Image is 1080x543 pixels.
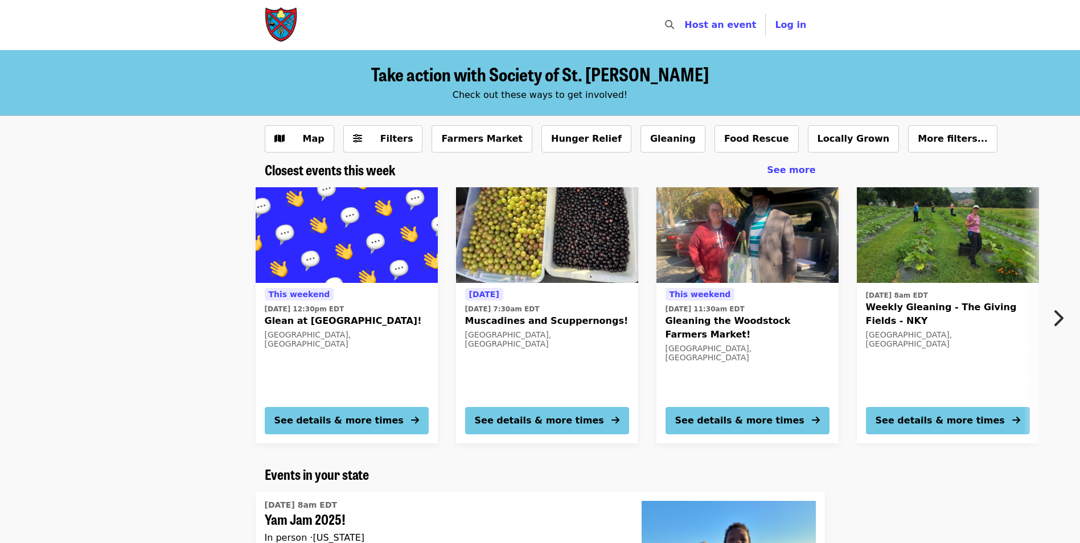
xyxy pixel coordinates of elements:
[265,499,338,511] time: [DATE] 8am EDT
[666,304,745,314] time: [DATE] 11:30am EDT
[475,414,604,427] div: See details & more times
[265,125,334,153] button: Show map view
[866,330,1030,349] div: [GEOGRAPHIC_DATA], [GEOGRAPHIC_DATA]
[256,187,438,443] a: See details for "Glean at Lynchburg Community Market!"
[876,414,1005,427] div: See details & more times
[265,159,396,179] span: Closest events this week
[274,414,404,427] div: See details & more times
[665,19,674,30] i: search icon
[432,125,532,153] button: Farmers Market
[265,464,369,484] span: Events in your state
[812,415,820,426] i: arrow-right icon
[670,290,731,299] span: This weekend
[265,88,816,102] div: Check out these ways to get involved!
[1052,307,1063,329] i: chevron-right icon
[256,162,825,178] div: Closest events this week
[611,415,619,426] i: arrow-right icon
[666,344,829,363] div: [GEOGRAPHIC_DATA], [GEOGRAPHIC_DATA]
[1042,302,1080,334] button: Next item
[808,125,900,153] button: Locally Grown
[265,511,623,528] span: Yam Jam 2025!
[265,314,429,328] span: Glean at [GEOGRAPHIC_DATA]!
[675,414,804,427] div: See details & more times
[857,187,1039,443] a: See details for "Weekly Gleaning - The Giving Fields - NKY"
[465,407,629,434] button: See details & more times
[857,187,1039,283] img: Weekly Gleaning - The Giving Fields - NKY organized by Society of St. Andrew
[265,304,344,314] time: [DATE] 12:30pm EDT
[265,7,299,43] img: Society of St. Andrew - Home
[274,133,285,144] i: map icon
[265,407,429,434] button: See details & more times
[465,304,540,314] time: [DATE] 7:30am EDT
[684,19,756,30] a: Host an event
[714,125,799,153] button: Food Rescue
[380,133,413,144] span: Filters
[456,187,638,283] img: Muscadines and Scuppernongs! organized by Society of St. Andrew
[918,133,988,144] span: More filters...
[343,125,423,153] button: Filters (0 selected)
[767,163,815,177] a: See more
[767,164,815,175] span: See more
[541,125,631,153] button: Hunger Relief
[353,133,362,144] i: sliders-h icon
[908,125,997,153] button: More filters...
[469,290,499,299] span: [DATE]
[265,162,396,178] a: Closest events this week
[465,314,629,328] span: Muscadines and Scuppernongs!
[656,187,839,283] img: Gleaning the Woodstock Farmers Market! organized by Society of St. Andrew
[866,301,1030,328] span: Weekly Gleaning - The Giving Fields - NKY
[866,407,1030,434] button: See details & more times
[666,314,829,342] span: Gleaning the Woodstock Farmers Market!
[456,187,638,443] a: See details for "Muscadines and Scuppernongs!"
[303,133,325,144] span: Map
[269,290,330,299] span: This weekend
[681,11,690,39] input: Search
[265,330,429,349] div: [GEOGRAPHIC_DATA], [GEOGRAPHIC_DATA]
[640,125,705,153] button: Gleaning
[656,187,839,443] a: See details for "Gleaning the Woodstock Farmers Market!"
[465,330,629,349] div: [GEOGRAPHIC_DATA], [GEOGRAPHIC_DATA]
[371,60,709,87] span: Take action with Society of St. [PERSON_NAME]
[766,14,815,36] button: Log in
[411,415,419,426] i: arrow-right icon
[775,19,806,30] span: Log in
[1012,415,1020,426] i: arrow-right icon
[256,187,438,283] img: Glean at Lynchburg Community Market! organized by Society of St. Andrew
[265,532,365,543] span: In person · [US_STATE]
[666,407,829,434] button: See details & more times
[866,290,928,301] time: [DATE] 8am EDT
